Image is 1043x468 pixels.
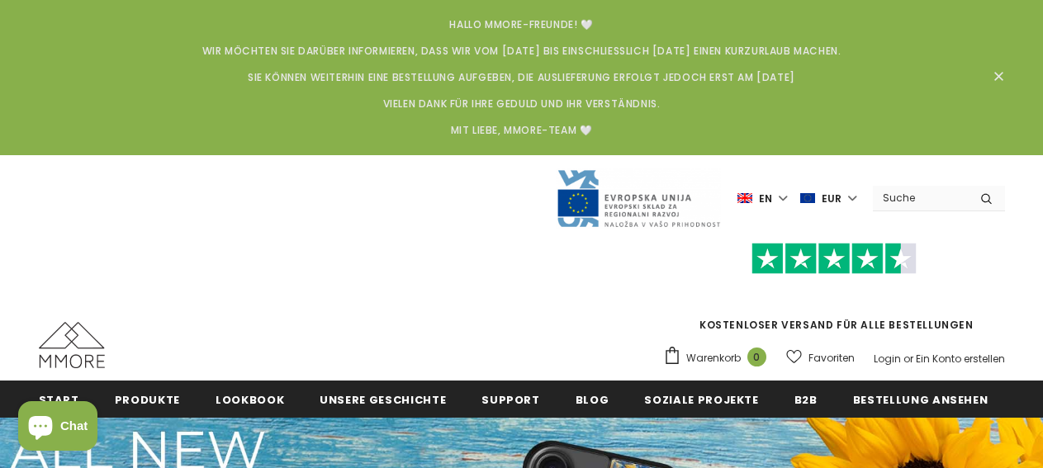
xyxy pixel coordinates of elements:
[115,381,180,418] a: Produkte
[216,392,284,408] span: Lookbook
[59,96,984,112] p: Vielen Dank für Ihre Geduld und Ihr Verständnis.
[874,352,901,366] a: Login
[216,381,284,418] a: Lookbook
[13,401,102,455] inbox-online-store-chat: Shopify online store chat
[39,392,79,408] span: Start
[747,347,766,366] span: 0
[737,191,752,206] img: i-lang-1.png
[751,243,917,275] img: Vertrauen Sie Pilot Stars
[822,191,842,207] span: EUR
[873,186,968,210] input: Search Site
[576,392,609,408] span: Blog
[59,122,984,139] p: Mit Liebe, MMORE-Team 🤍
[59,69,984,86] p: Sie können weiterhin eine Bestellung aufgeben, die Auslieferung erfolgt jedoch erst am [DATE]
[663,346,775,371] a: Warenkorb 0
[481,392,540,408] span: Support
[916,352,1005,366] a: Ein Konto erstellen
[556,168,721,229] img: Javni Razpis
[115,392,180,408] span: Produkte
[576,381,609,418] a: Blog
[59,17,984,33] p: Hallo MMORE-Freunde! 🤍
[320,381,446,418] a: Unsere Geschichte
[644,381,758,418] a: Soziale Projekte
[686,350,741,366] span: Warenkorb
[903,352,913,366] span: or
[644,392,758,408] span: Soziale Projekte
[759,191,772,207] span: en
[853,381,988,418] a: Bestellung ansehen
[794,381,818,418] a: B2B
[794,392,818,408] span: B2B
[39,381,79,418] a: Start
[481,381,540,418] a: Support
[808,350,855,366] span: Favoriten
[59,43,984,59] p: Wir möchten Sie darüber informieren, dass wir vom [DATE] bis einschließlich [DATE] einen Kurzurla...
[39,322,105,368] img: MMORE Cases
[556,191,721,205] a: Javni Razpis
[786,343,855,372] a: Favoriten
[663,274,1005,317] iframe: Customer reviews powered by Trustpilot
[320,392,446,408] span: Unsere Geschichte
[853,392,988,408] span: Bestellung ansehen
[663,250,1005,332] span: KOSTENLOSER VERSAND FÜR ALLE BESTELLUNGEN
